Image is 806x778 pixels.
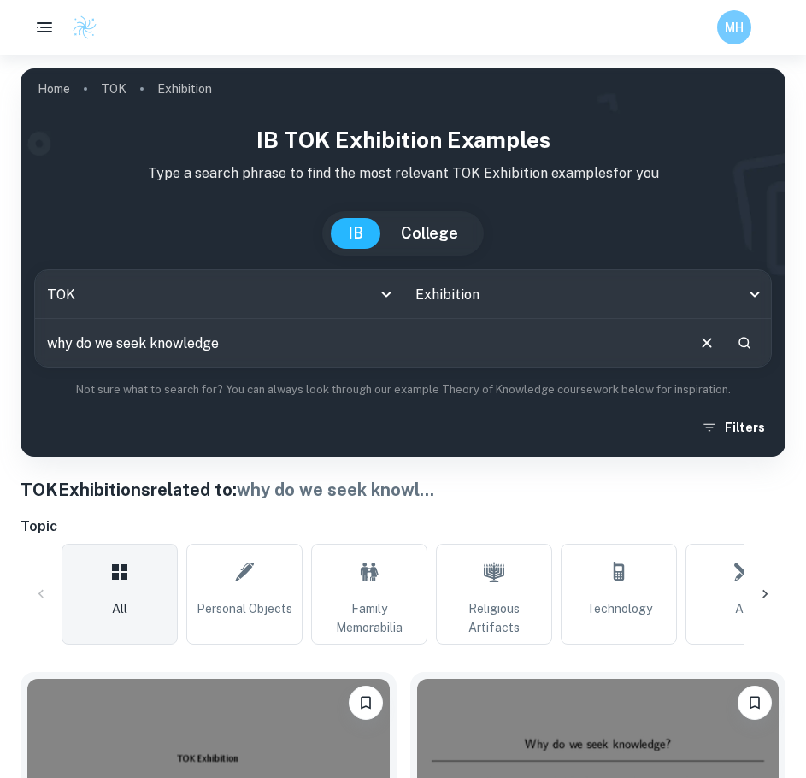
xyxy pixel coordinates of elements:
[35,270,403,318] div: TOK
[384,218,475,249] button: College
[38,77,70,101] a: Home
[112,599,127,618] span: All
[735,599,753,618] span: Art
[586,599,652,618] span: Technology
[444,599,544,637] span: Religious Artifacts
[717,10,751,44] button: MH
[403,270,772,318] div: Exhibition
[34,163,772,184] p: Type a search phrase to find the most relevant TOK Exhibition examples for you
[691,327,723,359] button: Clear
[21,68,785,457] img: profile cover
[738,686,772,720] button: Bookmark
[349,686,383,720] button: Bookmark
[697,412,772,443] button: Filters
[101,77,126,101] a: TOK
[35,319,684,367] input: E.g. present and past knowledge, religious objects, Rubik's Cube...
[72,15,97,40] img: Clastify logo
[157,80,212,98] p: Exhibition
[331,218,380,249] button: IB
[730,328,759,357] button: Search
[237,480,434,500] span: why do we seek knowl ...
[34,381,772,398] p: Not sure what to search for? You can always look through our example Theory of Knowledge coursewo...
[34,123,772,156] h1: IB TOK Exhibition examples
[197,599,292,618] span: Personal Objects
[319,599,420,637] span: Family Memorabilia
[725,18,744,37] h6: MH
[62,15,97,40] a: Clastify logo
[21,477,785,503] h1: TOK Exhibitions related to:
[21,516,785,537] h6: Topic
